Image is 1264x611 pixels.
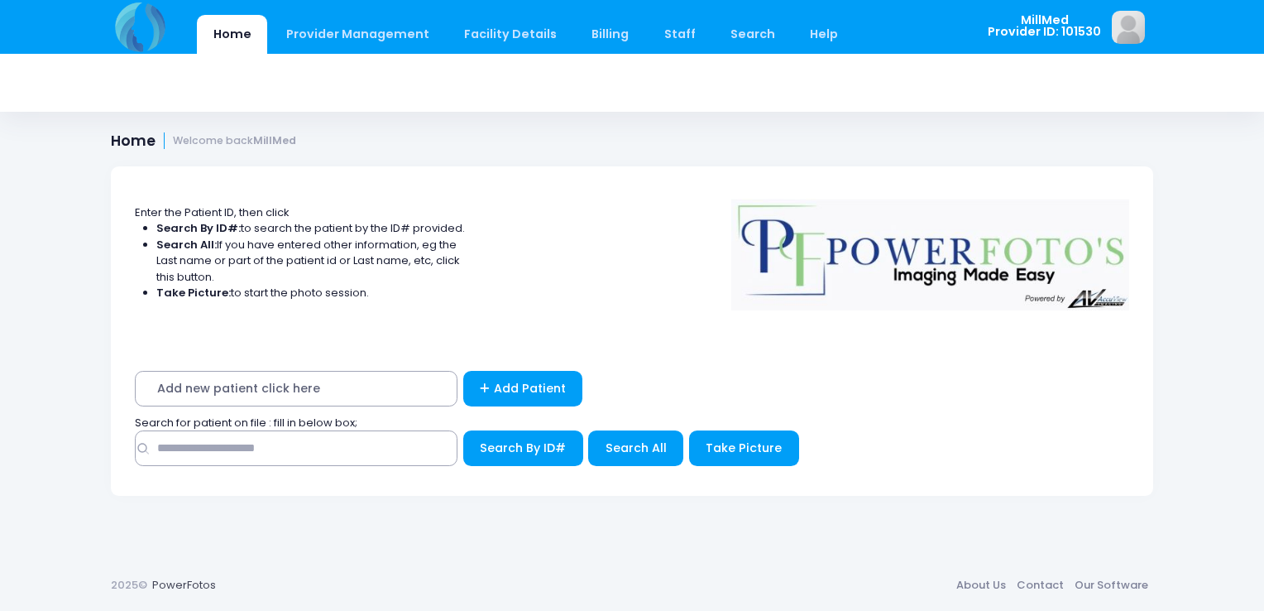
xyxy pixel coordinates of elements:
[156,237,217,253] strong: Search All:
[253,133,296,147] strong: MillMed
[1011,570,1069,600] a: Contact
[111,132,296,150] h1: Home
[714,15,791,54] a: Search
[988,14,1101,38] span: MillMed Provider ID: 101530
[724,188,1137,310] img: Logo
[156,237,466,286] li: If you have entered other information, eg the Last name or part of the patient id or Last name, e...
[463,371,583,407] a: Add Patient
[950,570,1011,600] a: About Us
[156,285,466,301] li: to start the photo session.
[270,15,445,54] a: Provider Management
[156,220,241,236] strong: Search By ID#:
[197,15,267,54] a: Home
[794,15,855,54] a: Help
[156,285,231,301] strong: Take Picture:
[648,15,711,54] a: Staff
[135,415,357,431] span: Search for patient on file : fill in below box;
[135,204,290,220] span: Enter the Patient ID, then click
[448,15,573,54] a: Facility Details
[706,440,782,456] span: Take Picture
[576,15,645,54] a: Billing
[1112,11,1145,44] img: image
[480,440,566,456] span: Search By ID#
[689,431,799,466] button: Take Picture
[135,371,457,407] span: Add new patient click here
[111,577,147,593] span: 2025©
[588,431,683,466] button: Search All
[173,135,296,147] small: Welcome back
[463,431,583,466] button: Search By ID#
[156,220,466,237] li: to search the patient by the ID# provided.
[152,577,216,593] a: PowerFotos
[1069,570,1153,600] a: Our Software
[606,440,667,456] span: Search All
